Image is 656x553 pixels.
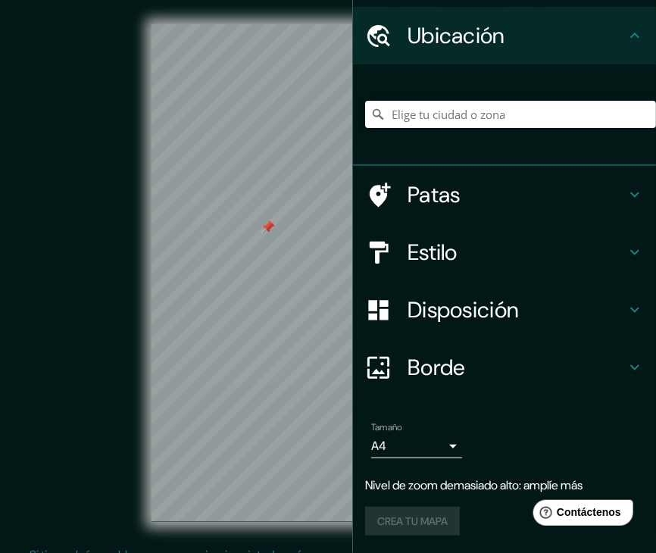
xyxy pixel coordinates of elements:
font: A4 [371,438,386,454]
iframe: Lanzador de widgets de ayuda [521,494,639,536]
div: Ubicación [353,7,656,64]
div: Estilo [353,223,656,281]
font: Ubicación [408,21,505,50]
input: Elige tu ciudad o zona [365,101,656,128]
canvas: Mapa [152,24,504,522]
font: Estilo [408,238,458,267]
div: Borde [353,339,656,396]
div: A4 [371,434,462,458]
div: Patas [353,166,656,223]
font: Nivel de zoom demasiado alto: amplíe más [365,477,583,493]
font: Patas [408,180,461,209]
div: Disposición [353,281,656,339]
font: Tamaño [371,421,402,433]
font: Borde [408,353,466,382]
font: Disposición [408,295,519,324]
